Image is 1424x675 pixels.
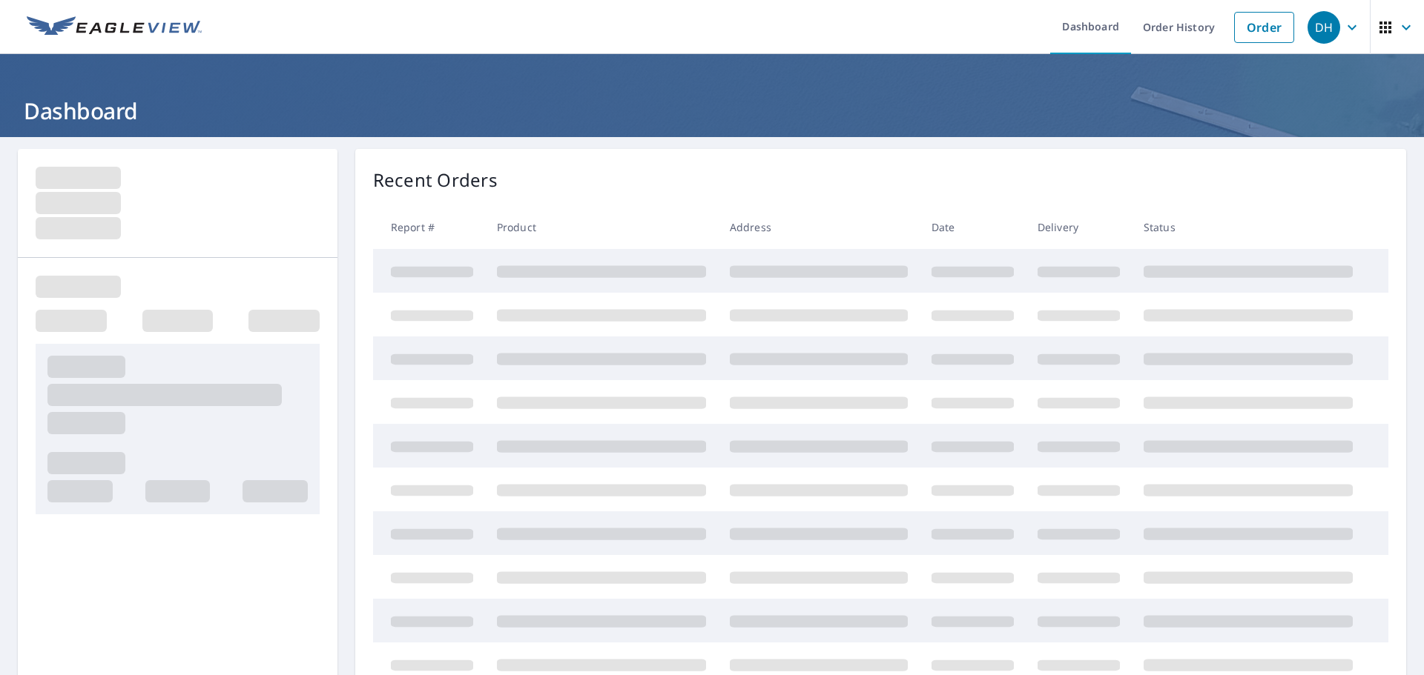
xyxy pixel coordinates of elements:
[1234,12,1294,43] a: Order
[27,16,202,39] img: EV Logo
[373,205,485,249] th: Report #
[18,96,1406,126] h1: Dashboard
[1308,11,1340,44] div: DH
[718,205,920,249] th: Address
[1026,205,1132,249] th: Delivery
[485,205,718,249] th: Product
[373,167,498,193] p: Recent Orders
[1132,205,1365,249] th: Status
[920,205,1026,249] th: Date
